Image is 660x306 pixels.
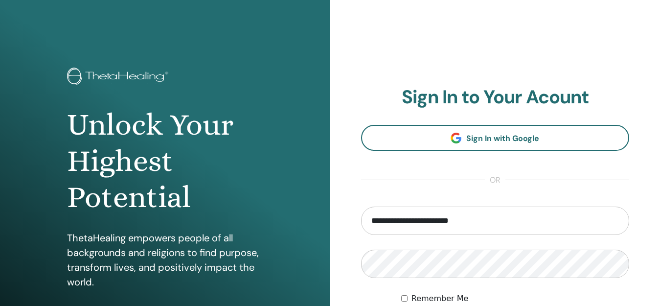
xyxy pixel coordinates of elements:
[466,133,539,143] span: Sign In with Google
[485,174,505,186] span: or
[401,293,629,305] div: Keep me authenticated indefinitely or until I manually logout
[67,231,263,289] p: ThetaHealing empowers people of all backgrounds and religions to find purpose, transform lives, a...
[67,107,263,216] h1: Unlock Your Highest Potential
[361,125,630,151] a: Sign In with Google
[361,86,630,109] h2: Sign In to Your Acount
[411,293,469,305] label: Remember Me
